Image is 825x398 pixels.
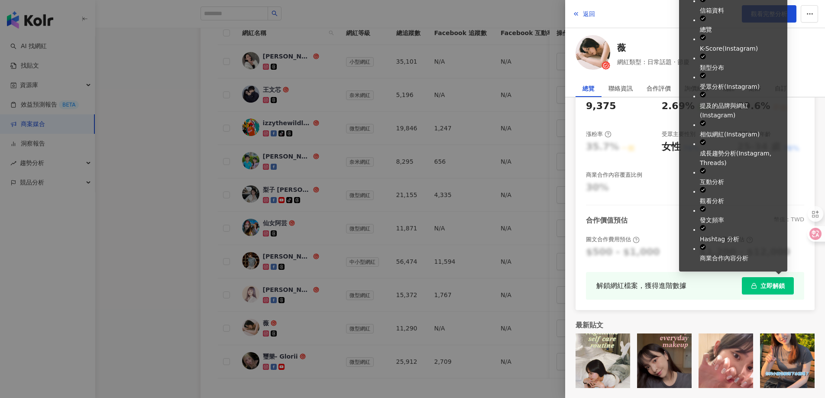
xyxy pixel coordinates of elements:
[700,206,784,225] li: 發文頻率
[576,35,610,73] a: KOL Avatar
[662,140,681,154] div: 女性
[774,216,804,225] div: 幣值：TWD
[583,10,595,17] span: 返回
[700,139,784,168] li: 成長趨勢分析 ( Instagram, Threads )
[572,5,595,23] button: 返回
[662,130,696,138] div: 受眾主要性別
[700,244,784,263] li: 商業合作內容分析
[586,100,616,113] div: 9,375
[699,333,753,388] img: post-image
[700,72,784,91] li: 受眾分析 ( Instagram )
[617,42,689,54] a: 薇
[662,100,695,113] div: 2.69%
[586,130,611,138] div: 漲粉率
[608,80,633,97] div: 聯絡資訊
[760,333,815,388] img: post-image
[596,280,686,291] div: 解鎖網紅檔案，獲得進階數據
[700,225,784,244] li: Hashtag 分析
[700,168,784,187] li: 互動分析
[586,236,640,243] div: 圖文合作費用預估
[700,53,784,72] li: 類型分布
[586,171,642,179] div: 商業合作內容覆蓋比例
[617,57,689,67] span: 網紅類型：日常話題 · 節慶
[700,91,784,120] li: 提及的品牌與網紅 ( Instagram )
[760,282,785,289] span: 立即解鎖
[576,35,610,70] img: KOL Avatar
[700,120,784,139] li: 相似網紅 ( Instagram )
[576,320,815,330] div: 最新貼文
[576,333,630,388] img: post-image
[582,80,595,97] div: 總覽
[586,216,628,225] div: 合作價值預估
[700,187,784,206] li: 觀看分析
[700,15,784,34] li: 總覽
[647,80,671,97] div: 合作評價
[700,34,784,53] li: K-Score ( Instagram )
[742,277,794,294] button: 立即解鎖
[637,333,692,388] img: post-image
